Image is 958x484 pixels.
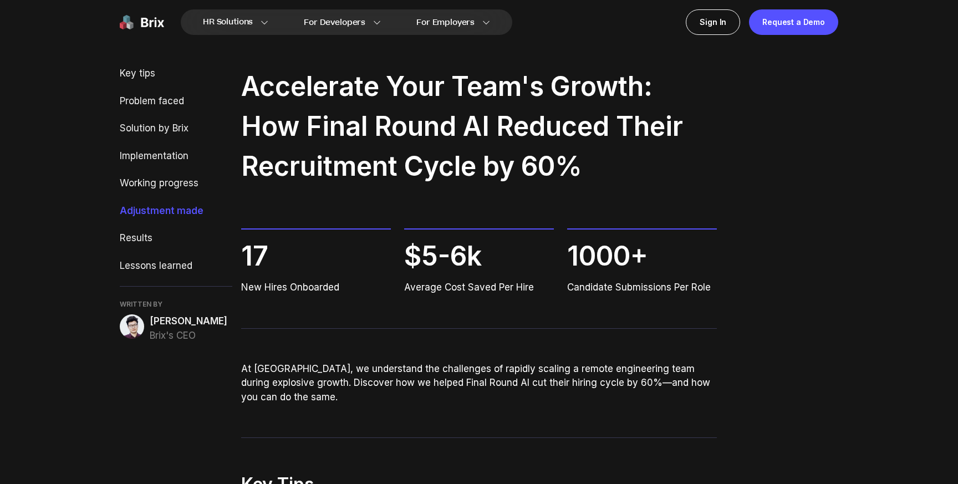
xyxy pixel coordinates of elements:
[304,17,365,28] span: For Developers
[120,314,144,339] img: alex
[120,176,232,191] div: Working progress
[120,94,232,109] div: Problem faced
[404,236,554,276] span: $5-6k
[241,67,717,186] h2: Accelerate Your Team's Growth: How Final Round AI Reduced Their Recruitment Cycle by 60%
[241,236,391,276] span: 17
[120,121,232,136] div: Solution by Brix
[567,281,717,295] span: Candidate Submissions Per Role
[416,17,475,28] span: For Employers
[150,314,227,329] span: [PERSON_NAME]
[241,362,717,405] p: At [GEOGRAPHIC_DATA], we understand the challenges of rapidly scaling a remote engineering team d...
[120,67,232,81] div: Key tips
[120,300,232,309] span: WRITTEN BY
[120,259,232,273] div: Lessons learned
[120,204,232,218] div: Adjustment made
[686,9,740,35] a: Sign In
[749,9,838,35] a: Request a Demo
[150,329,227,343] span: Brix's CEO
[567,236,717,276] span: 1000+
[120,231,232,246] div: Results
[241,281,391,295] span: New Hires Onboarded
[203,13,253,31] span: HR Solutions
[404,281,554,295] span: Average Cost Saved Per Hire
[120,149,232,164] div: Implementation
